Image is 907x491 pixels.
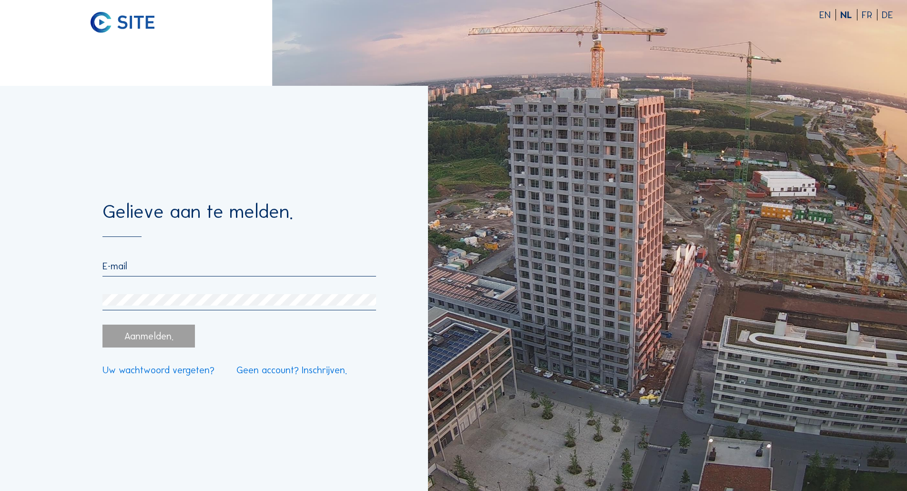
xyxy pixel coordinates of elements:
[102,365,214,375] a: Uw wachtwoord vergeten?
[840,10,857,20] div: NL
[236,365,347,375] a: Geen account? Inschrijven.
[91,12,154,33] img: C-SITE logo
[882,10,893,20] div: DE
[102,260,376,272] input: E-mail
[102,325,195,348] div: Aanmelden.
[819,10,836,20] div: EN
[862,10,877,20] div: FR
[102,202,376,237] div: Gelieve aan te melden.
